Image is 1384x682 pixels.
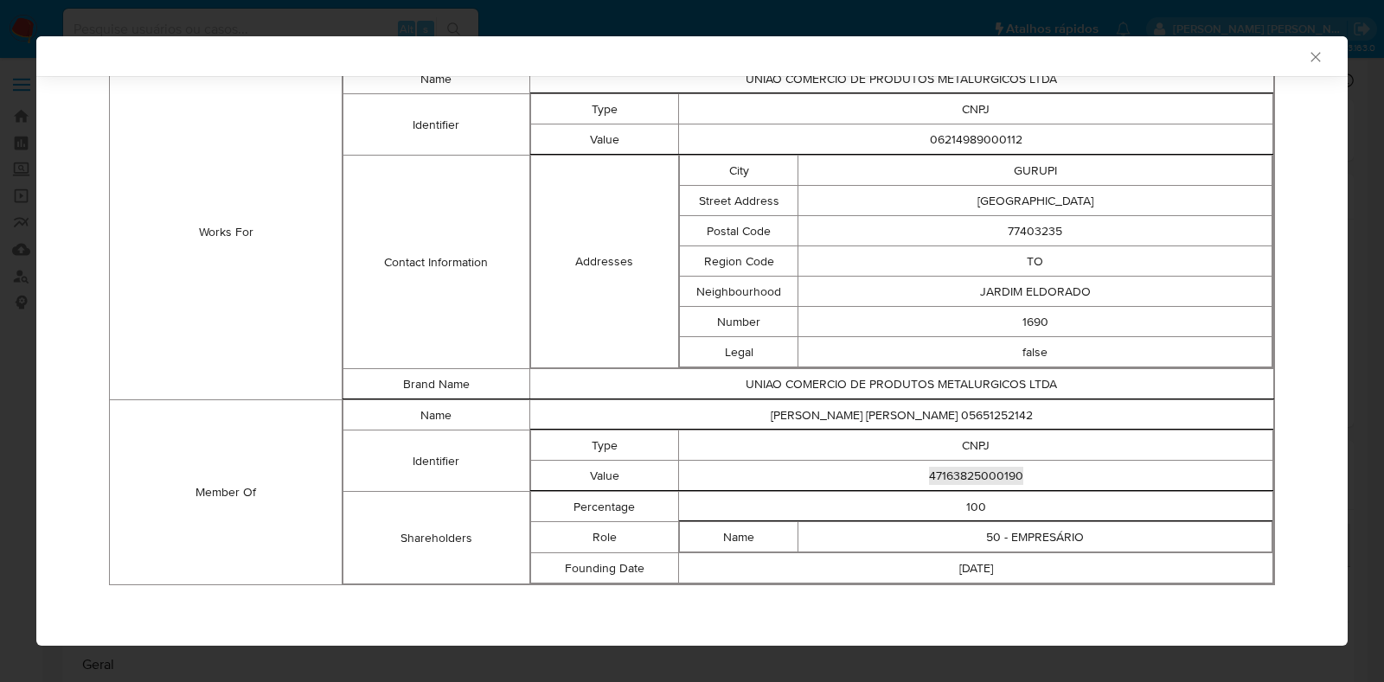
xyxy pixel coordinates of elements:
td: 50 - EMPRESÁRIO [798,522,1272,552]
td: Role [530,522,679,553]
td: Postal Code [680,216,798,246]
td: 77403235 [798,216,1272,246]
td: TO [798,246,1272,277]
td: Type [530,94,679,124]
td: Identifier [343,430,529,492]
td: CNPJ [679,94,1273,124]
td: [DATE] [679,553,1273,583]
td: Contact Information [343,156,529,369]
td: City [680,156,798,186]
td: CNPJ [679,430,1273,461]
td: 100 [679,492,1273,522]
td: Name [343,64,529,94]
td: Neighbourhood [680,277,798,307]
td: [GEOGRAPHIC_DATA] [798,186,1272,216]
td: 47163825000190 [679,461,1273,491]
td: Name [680,522,798,552]
td: Number [680,307,798,337]
td: 1690 [798,307,1272,337]
td: GURUPI [798,156,1272,186]
td: Shareholders [343,492,529,584]
div: closure-recommendation-modal [36,36,1348,646]
td: Value [530,461,679,491]
td: [PERSON_NAME] [PERSON_NAME] 05651252142 [529,400,1274,430]
td: Street Address [680,186,798,216]
td: Works For [110,64,343,400]
td: Identifier [343,94,529,156]
td: Addresses [530,156,679,368]
td: Percentage [530,492,679,522]
td: Value [530,124,679,155]
td: Brand Name [343,369,529,399]
button: Fechar a janela [1307,48,1323,64]
td: UNIAO COMERCIO DE PRODUTOS METALURGICOS LTDA [529,369,1274,399]
td: false [798,337,1272,367]
td: Name [343,400,529,430]
td: Region Code [680,246,798,277]
td: Member Of [110,400,343,585]
td: 06214989000112 [679,124,1273,155]
td: Founding Date [530,553,679,583]
td: UNIAO COMERCIO DE PRODUTOS METALURGICOS LTDA [529,64,1274,94]
td: JARDIM ELDORADO [798,277,1272,307]
td: Legal [680,337,798,367]
td: Type [530,430,679,461]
